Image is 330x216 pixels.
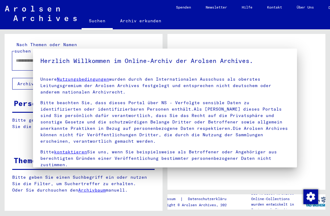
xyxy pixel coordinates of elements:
a: Nutzungsbedingungen [57,76,109,82]
img: Zustimmung ändern [303,189,318,204]
a: kontaktieren [54,149,87,155]
h5: Herzlich Willkommen im Online-Archiv der Arolsen Archives. [40,56,290,66]
p: Unsere wurden durch den Internationalen Ausschuss als oberstes Leitungsgremium der Arolsen Archiv... [40,76,290,95]
p: Bitte Sie uns, wenn Sie beispielsweise als Betroffener oder Angehöriger aus berechtigten Gründen ... [40,149,290,168]
div: Zustimmung ändern [303,189,318,204]
p: Bitte beachten Sie, dass dieses Portal über NS - Verfolgte sensible Daten zu identifizierten oder... [40,100,290,145]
